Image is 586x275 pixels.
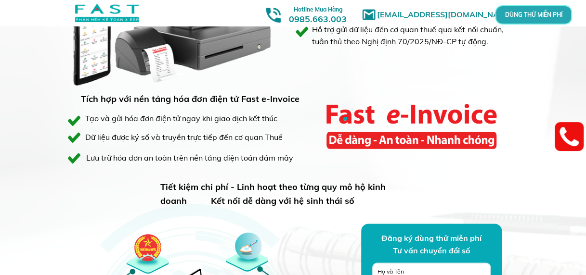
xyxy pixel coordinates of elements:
h1: [EMAIL_ADDRESS][DOMAIN_NAME] [377,9,519,21]
h3: Tiết kiệm chi phí - Linh hoạt theo từng quy mô hộ kinh doanh [160,180,414,208]
span: Hotline Mua Hàng [294,6,342,13]
h3: Tích hợp với nền tảng hóa đơn điện tử Fast e-Invoice [81,92,301,106]
h3: Hỗ trợ gửi dữ liệu đến cơ quan thuế qua kết nối chuẩn, tuân thủ theo Nghị định 70/2025/NĐ-CP tự đ... [312,24,519,48]
div: Lưu trữ hóa đơn an toàn trên nền tảng điện toán đám mây [86,152,296,164]
div: Dữ liệu được ký số và truyền trực tiếp đến cơ quan Thuế [85,131,315,144]
h3: 0985.663.003 [278,3,357,24]
div: Tạo và gửi hóa đơn điện tử ngay khi giao dịch kết thúc [85,112,278,125]
div: Đăng ký dùng thử miễn phí Tư vấn chuyển đổi số [335,232,528,257]
div: Kết nối dễ dàng với hệ sinh thái số [211,194,363,208]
